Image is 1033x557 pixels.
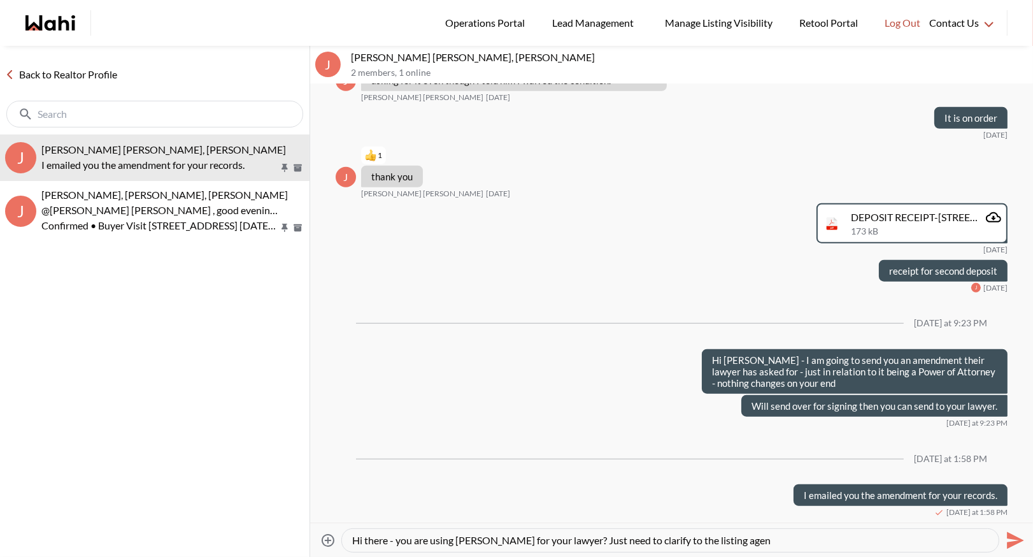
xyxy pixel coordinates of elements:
[41,143,286,156] span: [PERSON_NAME] [PERSON_NAME], [PERSON_NAME]
[889,265,997,277] p: receipt for second deposit
[5,142,36,173] div: J
[986,210,1001,225] a: Attachment
[851,211,981,224] div: DEPOSIT RECEIPT-[STREET_ADDRESS] 2ND DEPOSIT.pdf
[41,218,279,233] p: Confirmed • Buyer Visit [STREET_ADDRESS] [DATE] • 11:00 AM See you then …. Thanks
[752,400,997,412] p: Will send over for signing then you can send to your lawyer.
[799,15,862,31] span: Retool Portal
[851,226,879,237] span: 173 kB
[25,15,75,31] a: Wahi homepage
[378,150,382,161] span: 1
[971,283,981,293] div: J
[914,318,987,329] div: [DATE] at 9:23 PM
[486,92,510,103] time: 2025-08-28T19:05:27.373Z
[41,189,288,201] span: [PERSON_NAME], [PERSON_NAME], [PERSON_NAME]
[999,526,1028,554] button: Send
[5,196,36,227] div: J
[351,51,1028,64] p: [PERSON_NAME] [PERSON_NAME], [PERSON_NAME]
[445,15,529,31] span: Operations Portal
[352,534,988,547] textarea: Type your message
[279,163,290,173] button: Pin
[712,354,997,389] p: Hi [PERSON_NAME] - I am going to send you an amendment their lawyer has asked for - just in relat...
[914,454,987,465] div: [DATE] at 1:58 PM
[661,15,776,31] span: Manage Listing Visibility
[279,222,290,233] button: Pin
[315,52,341,77] div: J
[804,489,997,501] p: I emailed you the amendment for your records.
[371,171,413,182] p: thank you
[291,222,304,233] button: Archive
[365,150,382,161] button: Reactions: like
[983,283,1008,293] time: 2025-08-28T20:20:51.929Z
[944,112,997,124] p: It is on order
[361,92,483,103] span: [PERSON_NAME] [PERSON_NAME]
[983,245,1008,255] time: 2025-08-28T20:20:42.599Z
[41,157,279,173] p: I emailed you the amendment for your records.
[486,189,510,199] time: 2025-08-28T19:09:37.955Z
[336,167,356,187] div: J
[41,203,279,218] p: @[PERSON_NAME] [PERSON_NAME] , good evening This is [PERSON_NAME] here, showing agent and your sh...
[885,15,920,31] span: Log Out
[552,15,638,31] span: Lead Management
[361,145,428,166] div: Reaction list
[983,130,1008,140] time: 2025-08-28T19:09:22.179Z
[361,189,483,199] span: [PERSON_NAME] [PERSON_NAME]
[946,507,1008,517] time: 2025-09-10T17:58:16.188Z
[291,163,304,173] button: Archive
[351,68,1028,78] p: 2 members , 1 online
[946,418,1008,428] time: 2025-09-10T01:23:40.039Z
[38,108,274,120] input: Search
